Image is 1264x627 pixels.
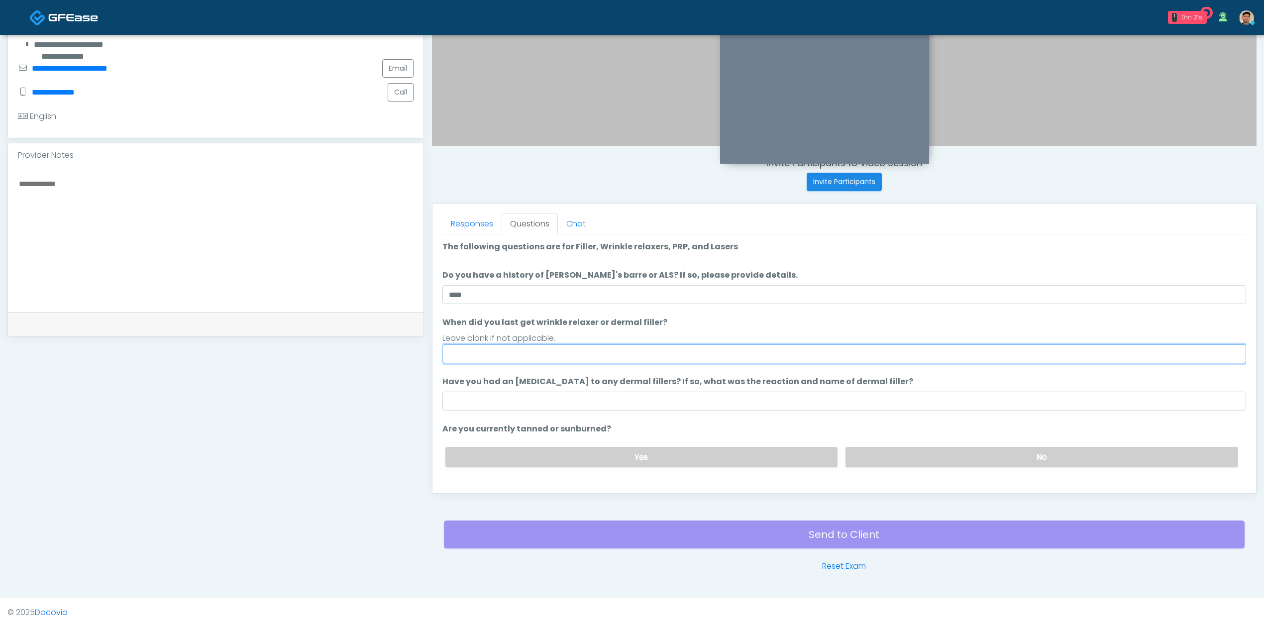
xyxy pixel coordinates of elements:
label: Are you currently tanned or sunburned? [442,423,611,435]
a: Responses [442,213,502,234]
div: Leave blank if not applicable. [442,332,1246,344]
button: Call [388,83,414,102]
label: The following questions are for Filler, Wrinkle relaxers, PRP, and Lasers [442,241,738,253]
div: English [18,110,56,122]
a: Docovia [35,607,68,618]
img: Docovia [48,12,98,22]
div: 0m 21s [1181,13,1203,22]
a: 1 0m 21s [1162,7,1213,28]
a: Questions [502,213,558,234]
a: Reset Exam [822,560,866,572]
button: Invite Participants [807,173,882,191]
div: Provider Notes [8,143,423,167]
button: Open LiveChat chat widget [8,4,38,34]
label: No [845,447,1238,467]
label: When did you last get wrinkle relaxer or dermal filler? [442,316,667,328]
a: Email [382,59,414,78]
img: Kenner Medina [1239,10,1254,25]
a: Docovia [29,1,98,33]
label: Do you have a history of [PERSON_NAME]'s barre or ALS? If so, please provide details. [442,269,798,281]
h4: Invite Participants to Video Session [432,158,1257,169]
label: Yes [445,447,838,467]
a: Chat [558,213,594,234]
label: Have you had an [MEDICAL_DATA] to any dermal fillers? If so, what was the reaction and name of de... [442,376,913,388]
img: Docovia [29,9,46,26]
div: 1 [1172,13,1177,22]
